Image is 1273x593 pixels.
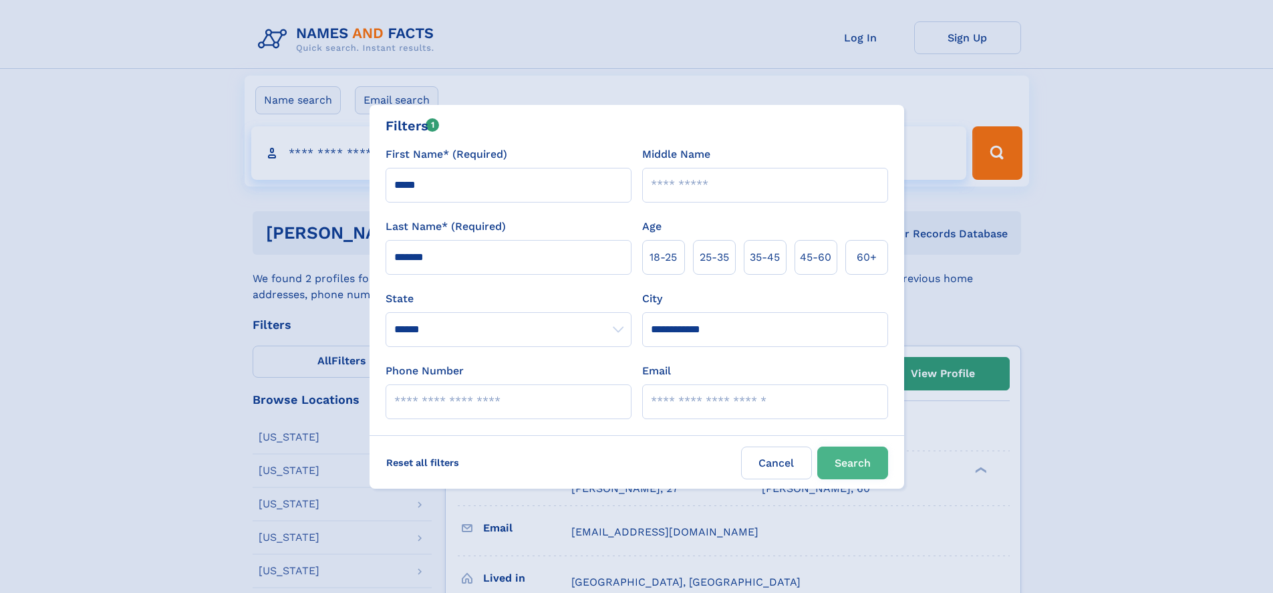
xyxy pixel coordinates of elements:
[750,249,780,265] span: 35‑45
[642,291,662,307] label: City
[378,447,468,479] label: Reset all filters
[386,291,631,307] label: State
[642,363,671,379] label: Email
[386,146,507,162] label: First Name* (Required)
[817,447,888,479] button: Search
[700,249,729,265] span: 25‑35
[386,363,464,379] label: Phone Number
[800,249,831,265] span: 45‑60
[386,116,440,136] div: Filters
[642,219,662,235] label: Age
[642,146,710,162] label: Middle Name
[650,249,677,265] span: 18‑25
[741,447,812,479] label: Cancel
[857,249,877,265] span: 60+
[386,219,506,235] label: Last Name* (Required)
